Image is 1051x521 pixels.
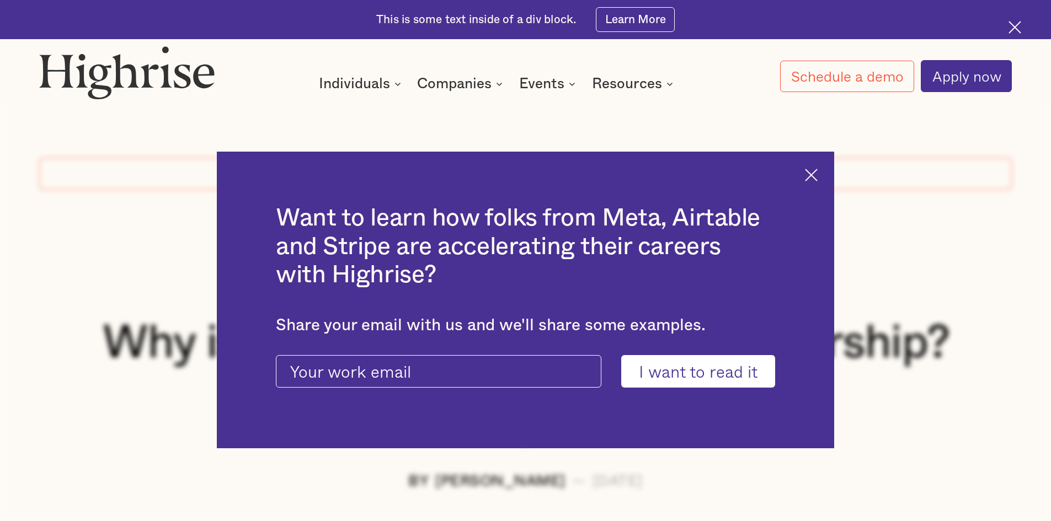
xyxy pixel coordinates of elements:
[276,316,775,335] div: Share your email with us and we'll share some examples.
[319,77,390,90] div: Individuals
[592,77,676,90] div: Resources
[276,355,775,388] form: current-ascender-blog-article-modal-form
[519,77,564,90] div: Events
[1009,21,1021,34] img: Cross icon
[596,7,675,32] a: Learn More
[592,77,662,90] div: Resources
[417,77,492,90] div: Companies
[319,77,404,90] div: Individuals
[39,46,215,99] img: Highrise logo
[805,169,818,181] img: Cross icon
[276,355,601,388] input: Your work email
[621,355,775,388] input: I want to read it
[519,77,579,90] div: Events
[921,60,1012,92] a: Apply now
[417,77,506,90] div: Companies
[780,61,915,92] a: Schedule a demo
[376,12,576,28] div: This is some text inside of a div block.
[276,204,775,289] h2: Want to learn how folks from Meta, Airtable and Stripe are accelerating their careers with Highrise?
